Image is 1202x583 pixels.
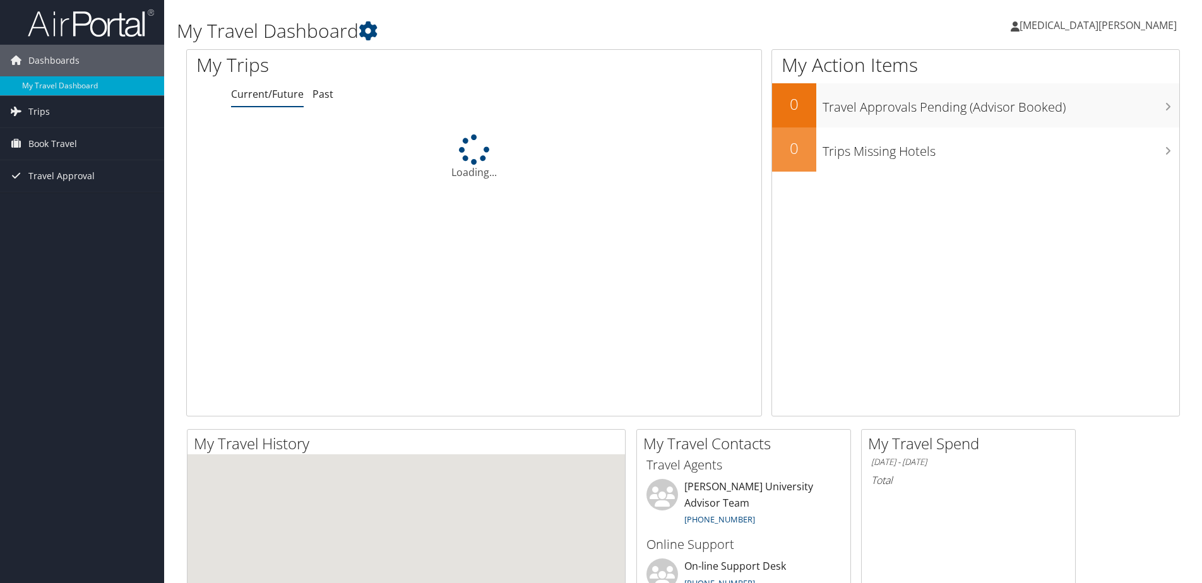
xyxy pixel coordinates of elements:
[312,87,333,101] a: Past
[1011,6,1189,44] a: [MEDICAL_DATA][PERSON_NAME]
[640,479,847,531] li: [PERSON_NAME] University Advisor Team
[187,134,761,180] div: Loading...
[646,536,841,553] h3: Online Support
[28,45,80,76] span: Dashboards
[772,52,1179,78] h1: My Action Items
[868,433,1075,454] h2: My Travel Spend
[231,87,304,101] a: Current/Future
[177,18,852,44] h1: My Travel Dashboard
[643,433,850,454] h2: My Travel Contacts
[28,160,95,192] span: Travel Approval
[646,456,841,474] h3: Travel Agents
[871,473,1066,487] h6: Total
[772,93,816,115] h2: 0
[684,514,755,525] a: [PHONE_NUMBER]
[772,127,1179,172] a: 0Trips Missing Hotels
[28,128,77,160] span: Book Travel
[871,456,1066,468] h6: [DATE] - [DATE]
[772,83,1179,127] a: 0Travel Approvals Pending (Advisor Booked)
[194,433,625,454] h2: My Travel History
[1020,18,1177,32] span: [MEDICAL_DATA][PERSON_NAME]
[196,52,513,78] h1: My Trips
[823,92,1179,116] h3: Travel Approvals Pending (Advisor Booked)
[28,96,50,127] span: Trips
[772,138,816,159] h2: 0
[823,136,1179,160] h3: Trips Missing Hotels
[28,8,154,38] img: airportal-logo.png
